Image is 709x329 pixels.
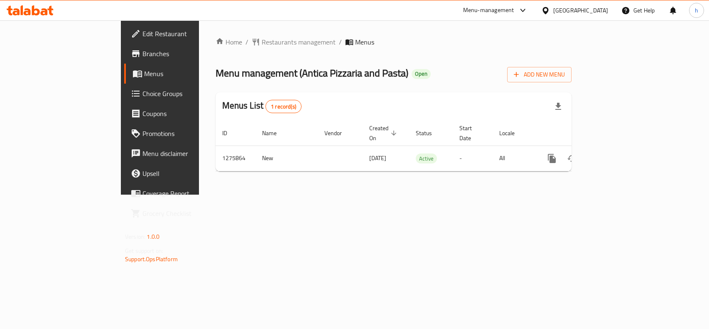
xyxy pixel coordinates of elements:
[124,24,239,44] a: Edit Restaurant
[147,231,159,242] span: 1.0.0
[355,37,374,47] span: Menus
[124,124,239,143] a: Promotions
[216,37,572,47] nav: breadcrumb
[324,128,353,138] span: Vendor
[144,69,233,79] span: Menus
[369,153,386,163] span: [DATE]
[507,67,572,82] button: Add New Menu
[142,109,233,119] span: Coupons
[463,5,514,15] div: Menu-management
[262,128,287,138] span: Name
[255,146,318,171] td: New
[535,121,628,146] th: Actions
[339,37,342,47] li: /
[412,70,431,77] span: Open
[266,103,301,111] span: 1 record(s)
[499,128,525,138] span: Locale
[124,163,239,183] a: Upsell
[514,69,565,80] span: Add New Menu
[222,99,302,113] h2: Menus List
[369,123,399,143] span: Created On
[142,148,233,158] span: Menu disclaimer
[125,245,163,256] span: Get support on:
[416,128,443,138] span: Status
[142,89,233,99] span: Choice Groups
[548,96,568,116] div: Export file
[142,49,233,59] span: Branches
[562,148,582,168] button: Change Status
[142,29,233,39] span: Edit Restaurant
[124,44,239,64] a: Branches
[125,231,145,242] span: Version:
[459,123,483,143] span: Start Date
[416,153,437,163] div: Active
[222,128,238,138] span: ID
[245,37,248,47] li: /
[124,143,239,163] a: Menu disclaimer
[493,146,535,171] td: All
[542,148,562,168] button: more
[124,64,239,84] a: Menus
[142,129,233,139] span: Promotions
[124,203,239,223] a: Grocery Checklist
[142,168,233,178] span: Upsell
[416,154,437,163] span: Active
[142,208,233,218] span: Grocery Checklist
[142,188,233,198] span: Coverage Report
[412,69,431,79] div: Open
[265,100,302,113] div: Total records count
[216,64,408,82] span: Menu management ( Antica Pizzaria and Pasta )
[216,121,628,171] table: enhanced table
[262,37,336,47] span: Restaurants management
[695,6,698,15] span: h
[124,84,239,104] a: Choice Groups
[252,37,336,47] a: Restaurants management
[125,254,178,265] a: Support.OpsPlatform
[124,183,239,203] a: Coverage Report
[124,104,239,124] a: Coupons
[453,146,493,171] td: -
[553,6,608,15] div: [GEOGRAPHIC_DATA]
